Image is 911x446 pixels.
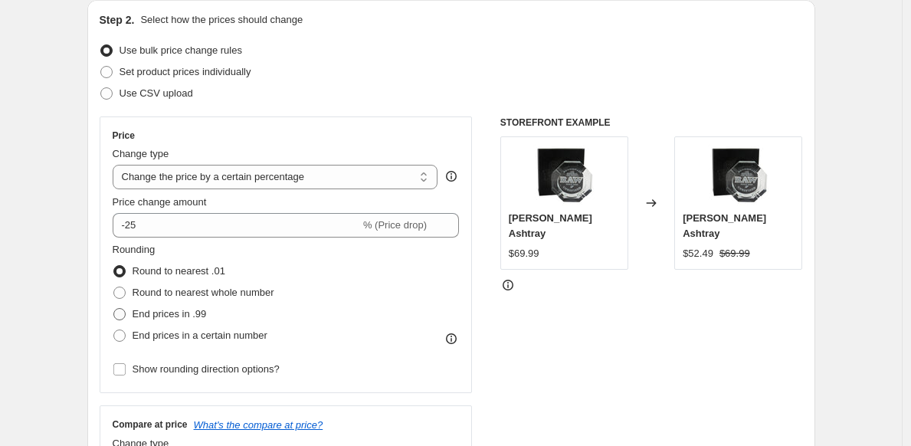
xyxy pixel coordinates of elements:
span: Use CSV upload [120,87,193,99]
h6: STOREFRONT EXAMPLE [500,116,803,129]
span: [PERSON_NAME] Ashtray [509,212,592,239]
h3: Compare at price [113,418,188,431]
h2: Step 2. [100,12,135,28]
div: $69.99 [509,246,539,261]
input: -15 [113,213,360,238]
span: Price change amount [113,196,207,208]
span: Round to nearest whole number [133,287,274,298]
div: $52.49 [683,246,713,261]
span: % (Price drop) [363,219,427,231]
strike: $69.99 [719,246,750,261]
h3: Price [113,130,135,142]
span: Rounding [113,244,156,255]
img: Raw-CrystalAshtray_108a4104-067a-4724-bd27-695e2eaf126a_80x.jpg [708,145,769,206]
span: End prices in a certain number [133,330,267,341]
span: Set product prices individually [120,66,251,77]
span: Change type [113,148,169,159]
span: Show rounding direction options? [133,363,280,375]
span: Use bulk price change rules [120,44,242,56]
span: [PERSON_NAME] Ashtray [683,212,766,239]
span: Round to nearest .01 [133,265,225,277]
span: End prices in .99 [133,308,207,320]
div: help [444,169,459,184]
img: Raw-CrystalAshtray_108a4104-067a-4724-bd27-695e2eaf126a_80x.jpg [533,145,595,206]
p: Select how the prices should change [140,12,303,28]
button: What's the compare at price? [194,419,323,431]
